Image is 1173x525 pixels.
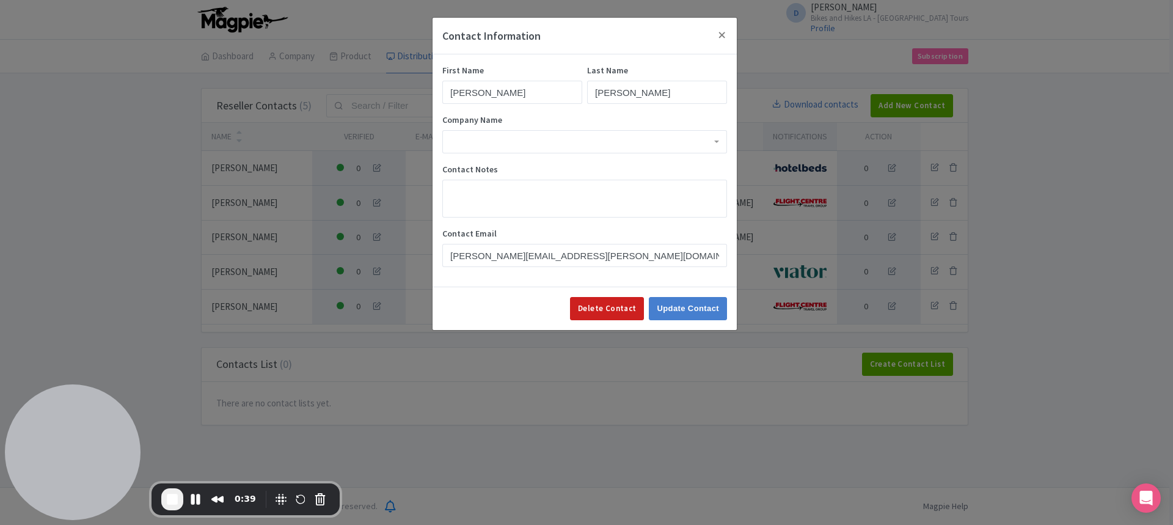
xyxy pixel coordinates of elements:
[442,28,541,44] h4: Contact Information
[1131,483,1161,513] div: Open Intercom Messenger
[442,114,502,125] span: Company Name
[570,297,644,320] a: Delete Contact
[442,228,497,239] span: Contact Email
[442,65,484,76] span: First Name
[442,164,498,175] span: Contact Notes
[707,18,737,53] button: Close
[649,297,727,320] input: Update Contact
[587,65,628,76] span: Last Name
